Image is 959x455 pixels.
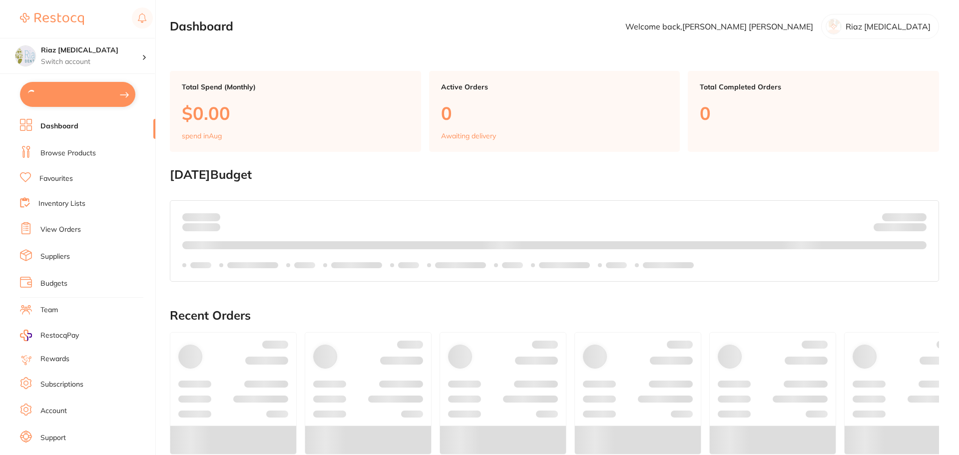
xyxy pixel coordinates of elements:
[170,309,939,323] h2: Recent Orders
[203,212,220,221] strong: $0.00
[182,213,220,221] p: Spent:
[20,13,84,25] img: Restocq Logo
[20,7,84,30] a: Restocq Logo
[182,132,222,140] p: spend in Aug
[41,45,142,55] h4: Riaz Dental Surgery
[170,71,421,152] a: Total Spend (Monthly)$0.00spend inAug
[227,261,278,269] p: Labels extended
[700,83,927,91] p: Total Completed Orders
[190,261,211,269] p: Labels
[429,71,680,152] a: Active Orders0Awaiting delivery
[40,406,67,416] a: Account
[40,252,70,262] a: Suppliers
[909,225,927,234] strong: $0.00
[20,330,32,341] img: RestocqPay
[846,22,931,31] p: Riaz [MEDICAL_DATA]
[39,174,73,184] a: Favourites
[20,330,79,341] a: RestocqPay
[40,225,81,235] a: View Orders
[441,83,668,91] p: Active Orders
[40,121,78,131] a: Dashboard
[502,261,523,269] p: Labels
[294,261,315,269] p: Labels
[182,103,409,123] p: $0.00
[882,213,927,221] p: Budget:
[539,261,590,269] p: Labels extended
[40,380,83,390] a: Subscriptions
[40,279,67,289] a: Budgets
[38,199,85,209] a: Inventory Lists
[40,331,79,341] span: RestocqPay
[331,261,382,269] p: Labels extended
[40,354,69,364] a: Rewards
[170,19,233,33] h2: Dashboard
[606,261,627,269] p: Labels
[688,71,939,152] a: Total Completed Orders0
[40,433,66,443] a: Support
[643,261,694,269] p: Labels extended
[441,132,496,140] p: Awaiting delivery
[874,221,927,233] p: Remaining:
[398,261,419,269] p: Labels
[40,305,58,315] a: Team
[700,103,927,123] p: 0
[41,57,142,67] p: Switch account
[182,221,220,233] p: month
[435,261,486,269] p: Labels extended
[441,103,668,123] p: 0
[170,168,939,182] h2: [DATE] Budget
[625,22,813,31] p: Welcome back, [PERSON_NAME] [PERSON_NAME]
[15,46,35,66] img: Riaz Dental Surgery
[182,83,409,91] p: Total Spend (Monthly)
[907,212,927,221] strong: $NaN
[40,148,96,158] a: Browse Products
